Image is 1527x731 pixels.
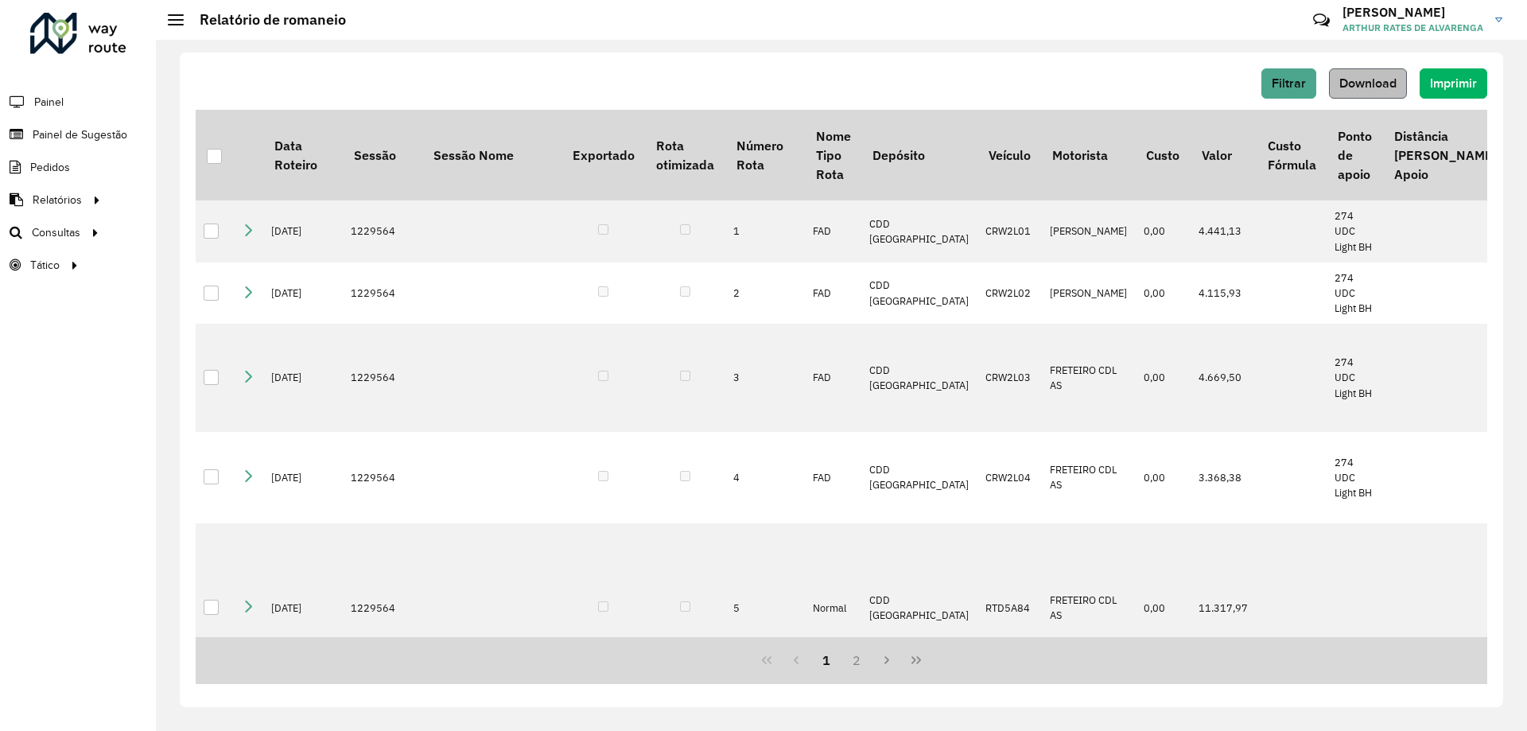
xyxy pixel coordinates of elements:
th: Número Rota [725,110,805,200]
td: 3 [725,324,805,431]
th: Ponto de apoio [1327,110,1382,200]
td: FAD [805,200,861,262]
td: 1229564 [343,432,422,524]
td: 0,00 [1136,523,1191,692]
td: FAD [805,324,861,431]
td: 5 [725,523,805,692]
td: [DATE] [263,432,343,524]
td: CRW2L01 [977,200,1041,262]
span: Consultas [32,224,80,241]
span: Filtrar [1272,76,1306,90]
th: Nome Tipo Rota [805,110,861,200]
td: FRETEIRO CDL AS [1042,324,1136,431]
td: 4.441,13 [1191,200,1257,262]
button: Imprimir [1420,68,1487,99]
td: 4 [725,432,805,524]
td: 1229564 [343,262,422,325]
td: CDD [GEOGRAPHIC_DATA] [861,432,977,524]
td: 0,00 [1136,432,1191,524]
td: FRETEIRO CDL AS [1042,432,1136,524]
h2: Relatório de romaneio [184,11,346,29]
td: [PERSON_NAME] [1042,200,1136,262]
span: Painel [34,94,64,111]
td: 11.317,97 [1191,523,1257,692]
td: RTD5A84 [977,523,1041,692]
td: 274 UDC Light BH [1327,432,1382,524]
span: Download [1339,76,1397,90]
td: [PERSON_NAME] [1042,262,1136,325]
button: Download [1329,68,1407,99]
th: Sessão Nome [422,110,561,200]
th: Data Roteiro [263,110,343,200]
th: Sessão [343,110,422,200]
td: CDD [GEOGRAPHIC_DATA] [861,324,977,431]
td: 1229564 [343,324,422,431]
button: 1 [811,645,841,675]
span: Tático [30,257,60,274]
td: CRW2L02 [977,262,1041,325]
td: FAD [805,432,861,524]
td: 1229564 [343,523,422,692]
td: [DATE] [263,324,343,431]
span: Relatórios [33,192,82,208]
th: Motorista [1042,110,1136,200]
td: 1 [725,200,805,262]
th: Custo [1136,110,1191,200]
td: CDD [GEOGRAPHIC_DATA] [861,200,977,262]
td: 0,00 [1136,262,1191,325]
h3: [PERSON_NAME] [1342,5,1483,20]
td: 0,00 [1136,324,1191,431]
td: [DATE] [263,523,343,692]
span: Imprimir [1430,76,1477,90]
th: Valor [1191,110,1257,200]
td: [DATE] [263,262,343,325]
td: CDD [GEOGRAPHIC_DATA] [861,523,977,692]
button: Filtrar [1261,68,1316,99]
button: Last Page [901,645,931,675]
td: [DATE] [263,200,343,262]
td: 274 UDC Light BH [1327,324,1382,431]
button: Next Page [872,645,902,675]
td: 3.368,38 [1191,432,1257,524]
button: 2 [841,645,872,675]
span: Pedidos [30,159,70,176]
td: CRW2L04 [977,432,1041,524]
td: 274 UDC Light BH [1327,200,1382,262]
td: CDD [GEOGRAPHIC_DATA] [861,262,977,325]
td: FAD [805,262,861,325]
td: Normal [805,523,861,692]
td: 2 [725,262,805,325]
th: Custo Fórmula [1257,110,1327,200]
td: 1229564 [343,200,422,262]
td: 0,00 [1136,200,1191,262]
td: 4.115,93 [1191,262,1257,325]
td: FRETEIRO CDL AS [1042,523,1136,692]
span: ARTHUR RATES DE ALVARENGA [1342,21,1483,35]
th: Exportado [561,110,645,200]
td: 4.669,50 [1191,324,1257,431]
td: 274 UDC Light BH [1327,262,1382,325]
th: Veículo [977,110,1041,200]
td: CRW2L03 [977,324,1041,431]
th: Depósito [861,110,977,200]
a: Contato Rápido [1304,3,1339,37]
span: Painel de Sugestão [33,126,127,143]
th: Rota otimizada [645,110,725,200]
th: Distância [PERSON_NAME] Apoio [1383,110,1507,200]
